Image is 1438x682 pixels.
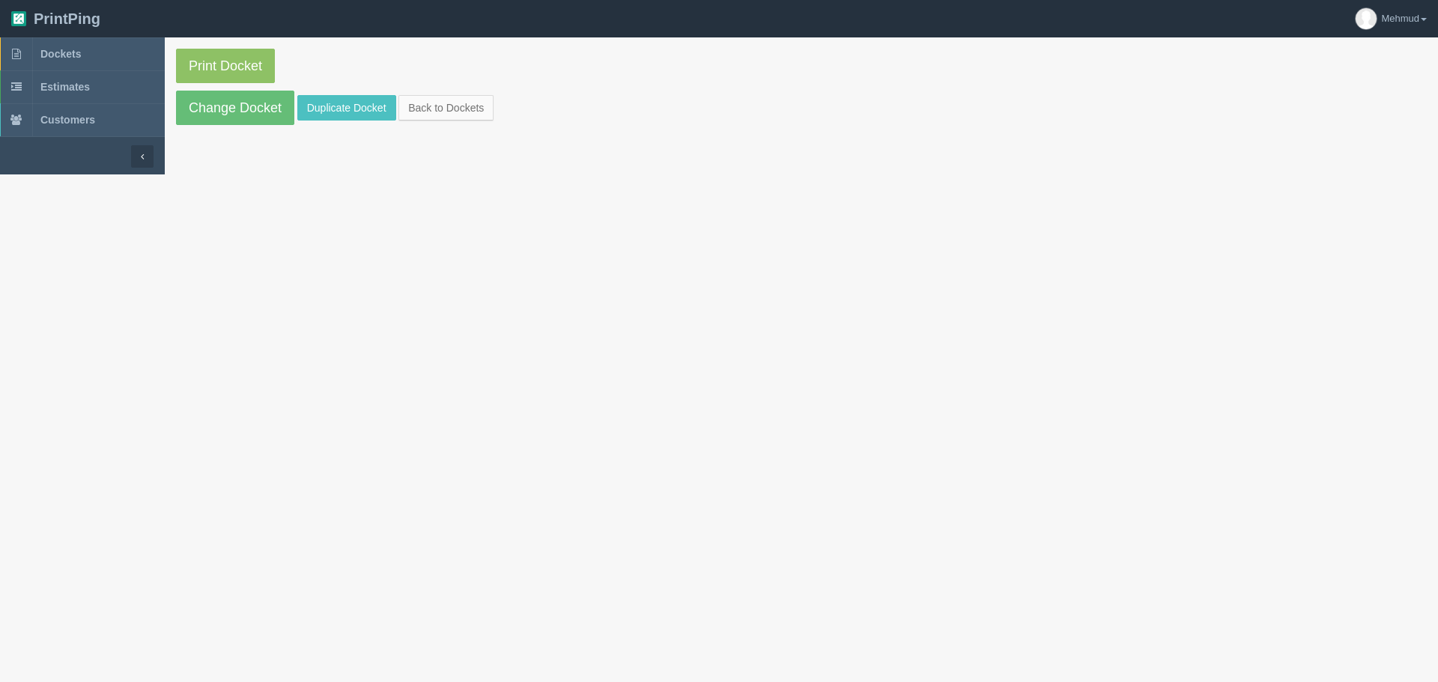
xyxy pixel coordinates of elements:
[40,81,90,93] span: Estimates
[11,11,26,26] img: logo-3e63b451c926e2ac314895c53de4908e5d424f24456219fb08d385ab2e579770.png
[1356,8,1377,29] img: avatar_default-7531ab5dedf162e01f1e0bb0964e6a185e93c5c22dfe317fb01d7f8cd2b1632c.jpg
[176,91,294,125] a: Change Docket
[176,49,275,83] a: Print Docket
[40,114,95,126] span: Customers
[398,95,494,121] a: Back to Dockets
[297,95,396,121] a: Duplicate Docket
[40,48,81,60] span: Dockets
